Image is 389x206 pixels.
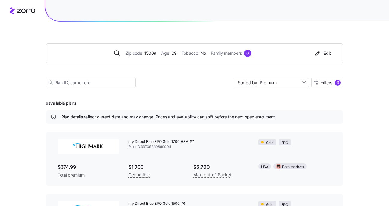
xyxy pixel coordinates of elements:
[281,140,288,146] span: EPO
[46,78,136,87] input: Plan ID, carrier etc.
[201,50,206,57] span: No
[314,50,331,56] div: Edit
[58,172,119,178] span: Total premium
[193,171,231,178] span: Max-out-of-Pocket
[193,163,249,171] span: $5,700
[144,50,156,57] span: 15009
[311,78,343,87] button: Filters3
[128,144,249,149] span: Plan ID: 33709PA0890004
[321,81,332,85] span: Filters
[282,164,304,170] span: Both markets
[266,140,273,146] span: Gold
[128,171,150,178] span: Deductible
[125,50,142,57] span: Zip code
[58,139,119,154] img: Highmark BlueCross BlueShield
[58,163,119,171] span: $374.99
[171,50,176,57] span: 29
[261,164,268,170] span: HSA
[234,78,309,87] input: Sort by
[61,114,275,120] span: Plan details reflect current data and may change. Prices and availability can shift before the ne...
[312,48,333,58] button: Edit
[244,50,251,57] div: 0
[335,80,341,86] div: 3
[128,139,188,144] span: my Direct Blue EPO Gold 1700 HSA
[46,100,76,106] span: 6 available plans
[182,50,198,57] span: Tobacco
[211,50,242,57] span: Family members
[128,163,184,171] span: $1,700
[161,50,169,57] span: Age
